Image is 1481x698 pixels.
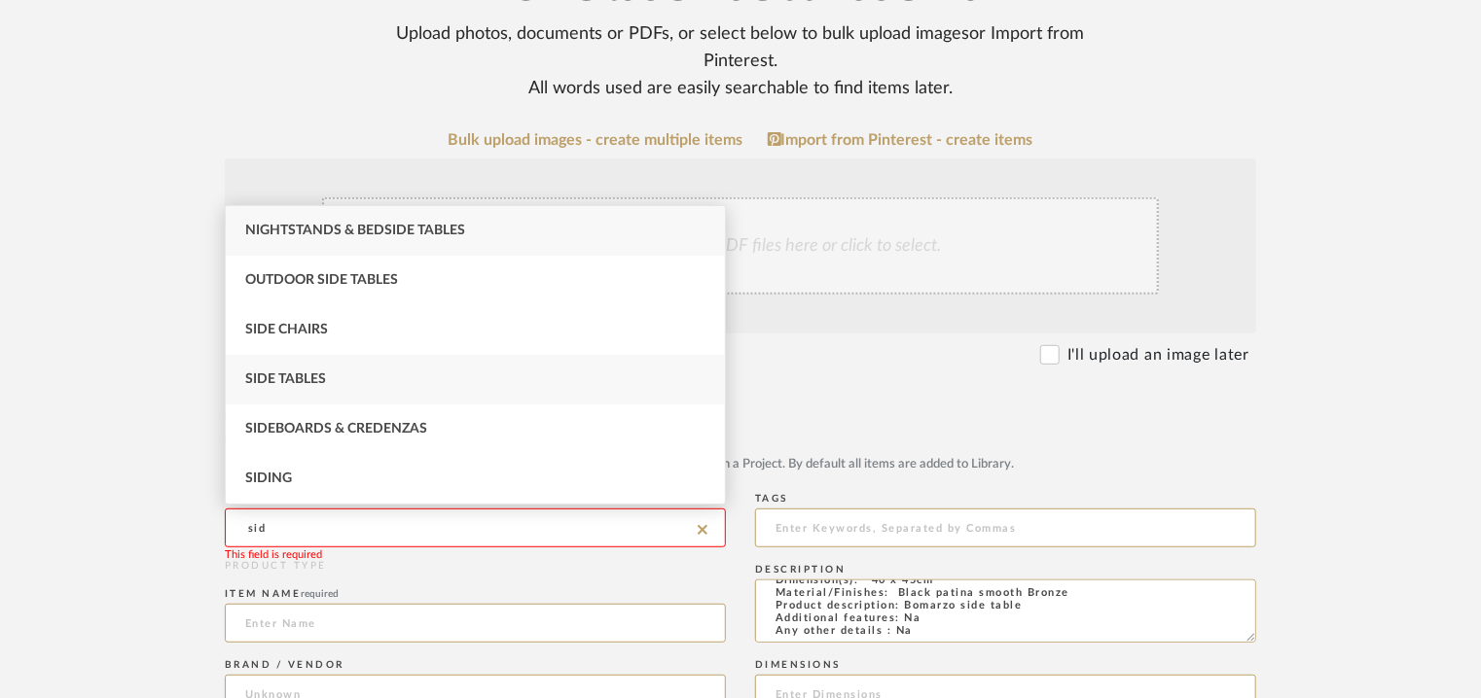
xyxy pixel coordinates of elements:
[225,559,726,574] div: PRODUCT TYPE
[755,564,1256,576] div: Description
[245,372,326,386] span: Side Tables
[225,426,1256,450] mat-radio-group: Select item type
[225,508,726,547] input: Type a category to search and select
[225,588,726,600] div: Item name
[245,224,465,237] span: Nightstands‎‎‏‏‎ & Bedside Tables
[225,604,726,643] input: Enter Name
[755,659,1256,671] div: Dimensions
[245,471,292,485] span: Siding
[302,589,340,599] span: required
[245,323,328,336] span: Side Chairs
[755,508,1256,547] input: Enter Keywords, Separated by Commas
[449,132,743,149] a: Bulk upload images - create multiple items
[1067,343,1249,366] label: I'll upload an image later
[768,131,1033,149] a: Import from Pinterest - create items
[225,659,726,671] div: Brand / Vendor
[225,410,1256,422] div: Item Type
[755,493,1256,505] div: Tags
[360,20,1121,102] div: Upload photos, documents or PDFs, or select below to bulk upload images or Import from Pinterest ...
[225,547,322,564] div: This field is required
[225,455,1256,474] div: Upload JPG/PNG images or PDF drawings to create an item with maximum functionality in a Project. ...
[245,422,427,436] span: Sideboards & Credenzas
[245,273,398,287] span: Outdoor Side Tables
